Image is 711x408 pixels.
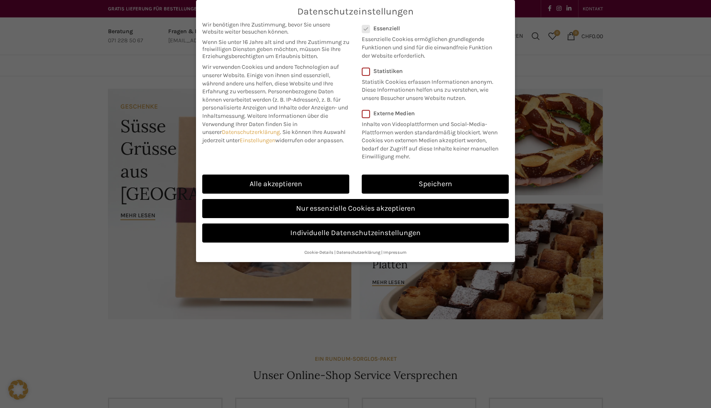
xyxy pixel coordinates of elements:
[202,129,346,144] span: Sie können Ihre Auswahl jederzeit unter widerrufen oder anpassen.
[362,68,498,75] label: Statistiken
[240,137,275,144] a: Einstellungen
[202,112,328,136] span: Weitere Informationen über die Verwendung Ihrer Daten finden Sie in unserer .
[336,250,380,255] a: Datenschutzerklärung
[362,110,503,117] label: Externe Medien
[297,6,414,17] span: Datenschutzeinstellungen
[202,63,339,95] span: Wir verwenden Cookies und andere Technologien auf unserer Website. Einige von ihnen sind essenzie...
[362,32,498,60] p: Essenzielle Cookies ermöglichen grundlegende Funktionen und sind für die einwandfreie Funktion de...
[304,250,333,255] a: Cookie-Details
[202,21,349,35] span: Wir benötigen Ihre Zustimmung, bevor Sie unsere Website weiter besuchen können.
[202,88,348,119] span: Personenbezogene Daten können verarbeitet werden (z. B. IP-Adressen), z. B. für personalisierte A...
[362,75,498,102] p: Statistik Cookies erfassen Informationen anonym. Diese Informationen helfen uns zu verstehen, wie...
[222,129,280,136] a: Datenschutzerklärung
[383,250,407,255] a: Impressum
[202,223,509,243] a: Individuelle Datenschutzeinstellungen
[202,199,509,218] a: Nur essenzielle Cookies akzeptieren
[362,175,509,194] a: Speichern
[362,25,498,32] label: Essenziell
[362,117,503,161] p: Inhalte von Videoplattformen und Social-Media-Plattformen werden standardmäßig blockiert. Wenn Co...
[202,175,349,194] a: Alle akzeptieren
[202,39,349,60] span: Wenn Sie unter 16 Jahre alt sind und Ihre Zustimmung zu freiwilligen Diensten geben möchten, müss...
